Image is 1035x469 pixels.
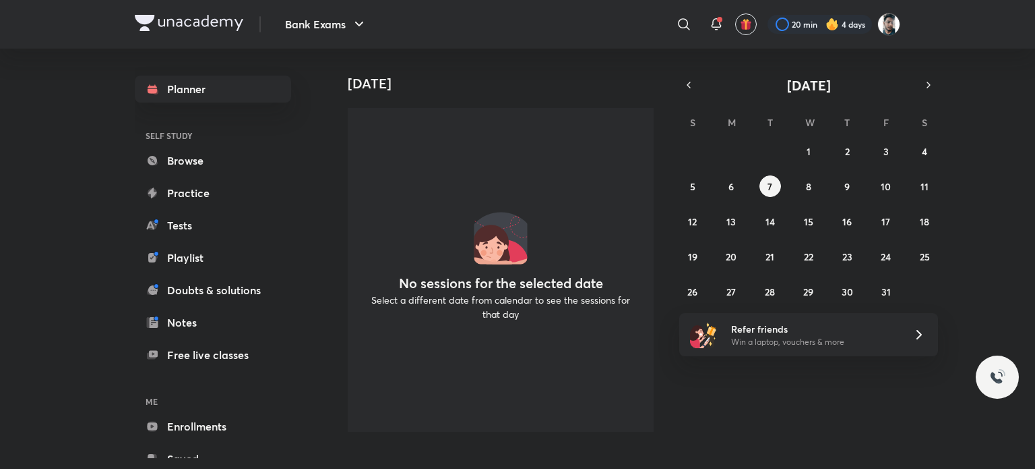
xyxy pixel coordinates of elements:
abbr: Wednesday [805,116,815,129]
button: October 2, 2025 [836,140,858,162]
abbr: October 30, 2025 [842,285,853,298]
button: October 22, 2025 [798,246,819,267]
button: October 31, 2025 [875,281,897,302]
button: October 25, 2025 [914,246,935,267]
a: Practice [135,180,291,206]
button: October 1, 2025 [798,140,819,162]
abbr: October 7, 2025 [767,180,772,193]
img: referral [690,321,717,348]
button: October 3, 2025 [875,140,897,162]
abbr: October 15, 2025 [804,215,813,228]
a: Playlist [135,244,291,271]
button: October 24, 2025 [875,246,897,267]
abbr: October 26, 2025 [687,285,697,298]
abbr: October 3, 2025 [883,145,889,158]
button: October 7, 2025 [759,175,781,197]
h4: [DATE] [348,76,664,92]
abbr: October 11, 2025 [920,180,929,193]
span: [DATE] [787,76,831,94]
h6: SELF STUDY [135,124,291,147]
abbr: October 16, 2025 [842,215,852,228]
abbr: Friday [883,116,889,129]
a: Notes [135,309,291,336]
button: Bank Exams [277,11,375,38]
abbr: October 12, 2025 [688,215,697,228]
abbr: Thursday [844,116,850,129]
abbr: October 1, 2025 [807,145,811,158]
button: October 15, 2025 [798,211,819,232]
button: October 13, 2025 [720,211,742,232]
a: Enrollments [135,413,291,440]
abbr: October 28, 2025 [765,285,775,298]
h4: No sessions for the selected date [399,275,603,292]
button: October 23, 2025 [836,246,858,267]
abbr: October 21, 2025 [765,250,774,263]
button: October 16, 2025 [836,211,858,232]
abbr: October 6, 2025 [728,180,734,193]
button: October 29, 2025 [798,281,819,302]
a: Doubts & solutions [135,277,291,304]
img: avatar [740,18,752,30]
button: [DATE] [698,76,919,94]
button: avatar [735,13,757,35]
button: October 12, 2025 [682,211,703,232]
button: October 18, 2025 [914,211,935,232]
button: October 21, 2025 [759,246,781,267]
h6: Refer friends [731,322,897,336]
img: Snehasish Das [877,13,900,36]
a: Planner [135,76,291,103]
img: No events [474,211,528,265]
button: October 10, 2025 [875,175,897,197]
abbr: October 9, 2025 [844,180,850,193]
button: October 6, 2025 [720,175,742,197]
img: streak [825,18,839,31]
button: October 19, 2025 [682,246,703,267]
abbr: Saturday [922,116,927,129]
abbr: October 29, 2025 [803,285,813,298]
abbr: October 10, 2025 [881,180,891,193]
abbr: October 22, 2025 [804,250,813,263]
abbr: October 19, 2025 [688,250,697,263]
button: October 26, 2025 [682,281,703,302]
button: October 14, 2025 [759,211,781,232]
button: October 8, 2025 [798,175,819,197]
abbr: October 27, 2025 [726,285,736,298]
img: Company Logo [135,15,243,31]
p: Win a laptop, vouchers & more [731,336,897,348]
abbr: Sunday [690,116,695,129]
a: Free live classes [135,341,291,368]
abbr: Monday [728,116,736,129]
abbr: October 18, 2025 [920,215,929,228]
a: Browse [135,147,291,174]
button: October 30, 2025 [836,281,858,302]
p: Select a different date from calendar to see the sessions for that day [364,293,637,321]
img: ttu [989,369,1005,385]
abbr: October 24, 2025 [881,250,891,263]
a: Tests [135,212,291,239]
button: October 27, 2025 [720,281,742,302]
button: October 11, 2025 [914,175,935,197]
a: Company Logo [135,15,243,34]
abbr: October 17, 2025 [881,215,890,228]
button: October 5, 2025 [682,175,703,197]
abbr: Tuesday [767,116,773,129]
abbr: October 13, 2025 [726,215,736,228]
button: October 4, 2025 [914,140,935,162]
abbr: October 23, 2025 [842,250,852,263]
abbr: October 14, 2025 [765,215,775,228]
abbr: October 2, 2025 [845,145,850,158]
abbr: October 25, 2025 [920,250,930,263]
abbr: October 4, 2025 [922,145,927,158]
button: October 9, 2025 [836,175,858,197]
abbr: October 5, 2025 [690,180,695,193]
button: October 20, 2025 [720,246,742,267]
button: October 17, 2025 [875,211,897,232]
button: October 28, 2025 [759,281,781,302]
abbr: October 20, 2025 [726,250,736,263]
abbr: October 8, 2025 [806,180,811,193]
h6: ME [135,390,291,413]
abbr: October 31, 2025 [881,285,891,298]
